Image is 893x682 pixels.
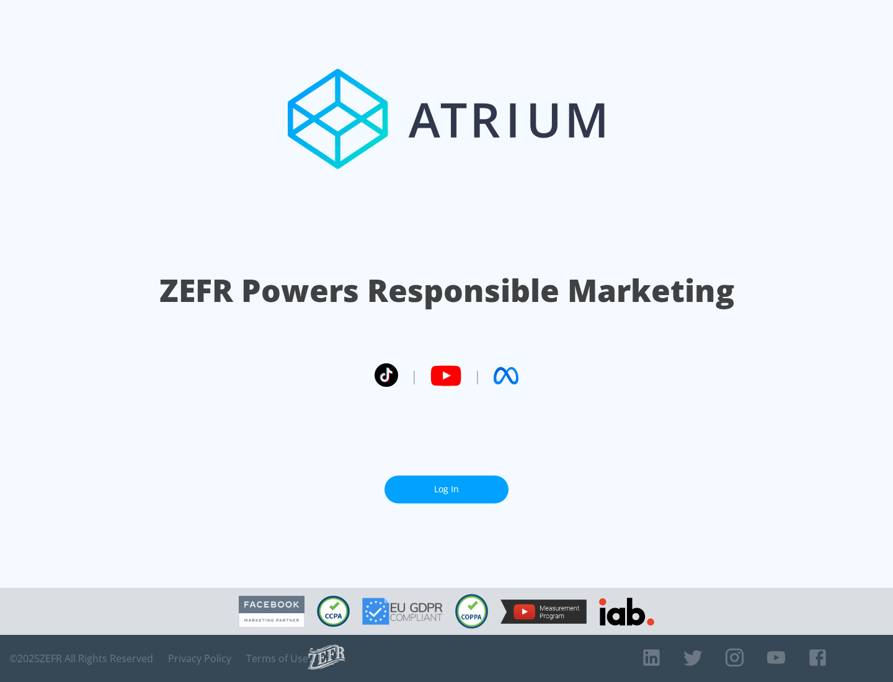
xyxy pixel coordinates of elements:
span: | [411,366,418,385]
a: Terms of Use [246,652,308,665]
span: | [474,366,481,385]
a: Privacy Policy [168,652,231,665]
a: Log In [384,476,509,503]
img: CCPA Compliant [317,596,350,627]
img: COPPA Compliant [455,594,488,629]
h1: ZEFR Powers Responsible Marketing [159,269,734,312]
img: IAB [599,598,654,626]
img: YouTube Measurement Program [500,600,587,624]
img: GDPR Compliant [362,598,443,625]
span: © 2025 ZEFR All Rights Reserved [9,652,153,665]
img: Facebook Marketing Partner [239,596,304,627]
